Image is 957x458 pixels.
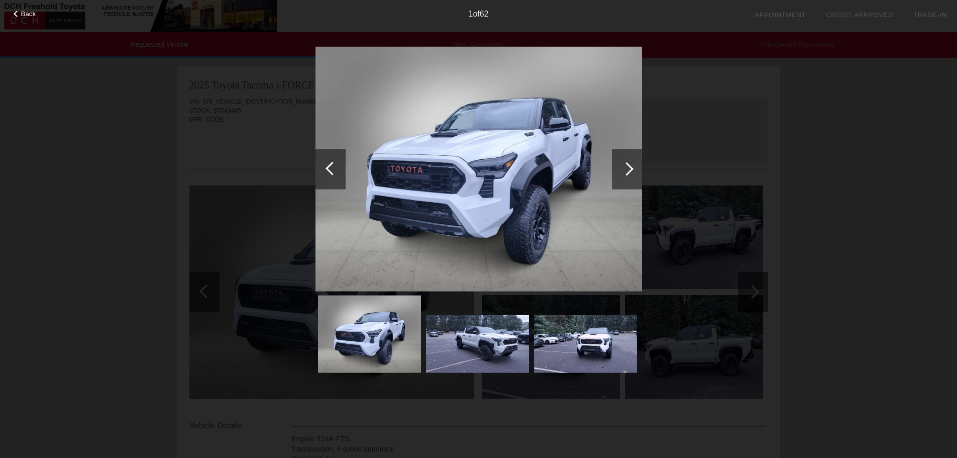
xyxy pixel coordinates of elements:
[913,11,947,19] a: Trade-In
[534,315,637,373] img: 363cbe40a01e977a5b0f5433a5a60107x.jpg
[21,10,36,18] span: Back
[318,296,421,373] img: becd3db24d46e97637d9e30f4adfe745x.jpg
[826,11,893,19] a: Credit Approved
[480,10,489,18] span: 62
[468,10,473,18] span: 1
[315,46,642,292] img: becd3db24d46e97637d9e30f4adfe745x.jpg
[426,315,529,373] img: 6704d55690a052d7eea2bd6bbd4e1c6dx.jpg
[755,11,806,19] a: Appointment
